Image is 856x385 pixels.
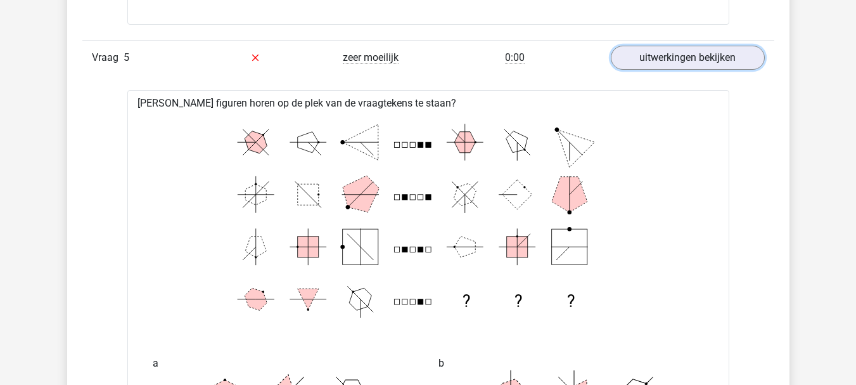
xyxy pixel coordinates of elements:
[505,51,525,64] span: 0:00
[462,292,470,311] text: ?
[343,51,399,64] span: zeer moeilijk
[438,351,444,376] span: b
[611,46,765,70] a: uitwerkingen bekijken
[153,351,158,376] span: a
[514,292,522,311] text: ?
[92,50,124,65] span: Vraag
[124,51,129,63] span: 5
[566,292,574,311] text: ?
